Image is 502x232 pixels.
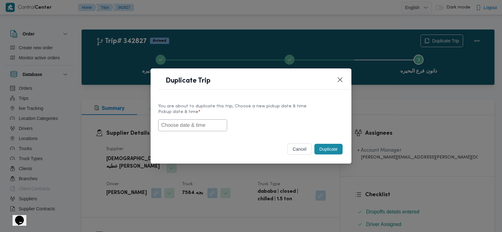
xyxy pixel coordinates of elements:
[158,119,227,131] input: Choose date & time
[166,76,211,86] h1: Duplicate Trip
[6,207,26,226] iframe: chat widget
[158,103,344,110] div: You are about to duplicate this trip, Choose a new pickup date & time
[336,76,344,84] button: Closes this modal window
[158,110,344,119] label: Pickup date & time
[314,144,343,154] button: Duplicate
[287,143,312,155] button: cancel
